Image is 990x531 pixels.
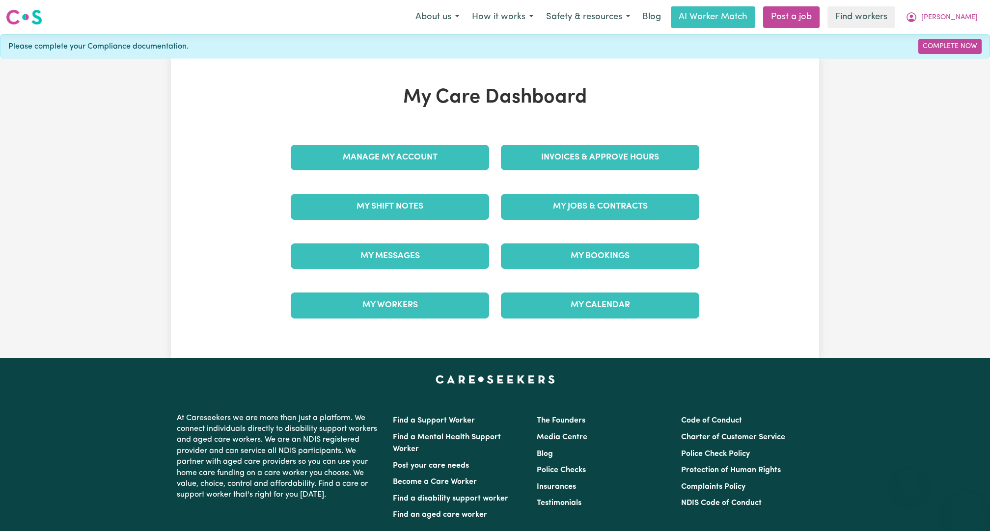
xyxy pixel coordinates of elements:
a: Manage My Account [291,145,489,170]
img: Careseekers logo [6,8,42,26]
a: Invoices & Approve Hours [501,145,699,170]
a: Find a Mental Health Support Worker [393,433,501,453]
a: Find an aged care worker [393,511,487,519]
a: Become a Care Worker [393,478,477,486]
button: About us [409,7,466,27]
a: Code of Conduct [681,417,742,425]
a: Insurances [537,483,576,491]
button: Safety & resources [540,7,636,27]
a: Media Centre [537,433,587,441]
a: Complete Now [918,39,982,54]
a: Police Check Policy [681,450,750,458]
a: Testimonials [537,499,581,507]
a: My Shift Notes [291,194,489,219]
a: My Bookings [501,243,699,269]
iframe: Close message [900,468,919,488]
a: Careseekers logo [6,6,42,28]
a: Careseekers home page [436,375,555,383]
a: Post a job [763,6,820,28]
span: [PERSON_NAME] [921,12,978,23]
a: Post your care needs [393,462,469,470]
a: Complaints Policy [681,483,745,491]
span: Please complete your Compliance documentation. [8,41,189,53]
a: Blog [636,6,667,28]
a: AI Worker Match [671,6,755,28]
button: How it works [466,7,540,27]
a: Find a Support Worker [393,417,475,425]
h1: My Care Dashboard [285,86,705,109]
p: At Careseekers we are more than just a platform. We connect individuals directly to disability su... [177,409,381,504]
a: The Founders [537,417,585,425]
a: My Workers [291,292,489,318]
a: Protection of Human Rights [681,466,781,474]
a: Charter of Customer Service [681,433,785,441]
a: Police Checks [537,466,586,474]
a: NDIS Code of Conduct [681,499,762,507]
a: My Messages [291,243,489,269]
button: My Account [899,7,984,27]
a: Find workers [827,6,895,28]
a: Find a disability support worker [393,495,508,503]
a: My Calendar [501,292,699,318]
iframe: Button to launch messaging window [951,492,982,523]
a: Blog [537,450,553,458]
a: My Jobs & Contracts [501,194,699,219]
